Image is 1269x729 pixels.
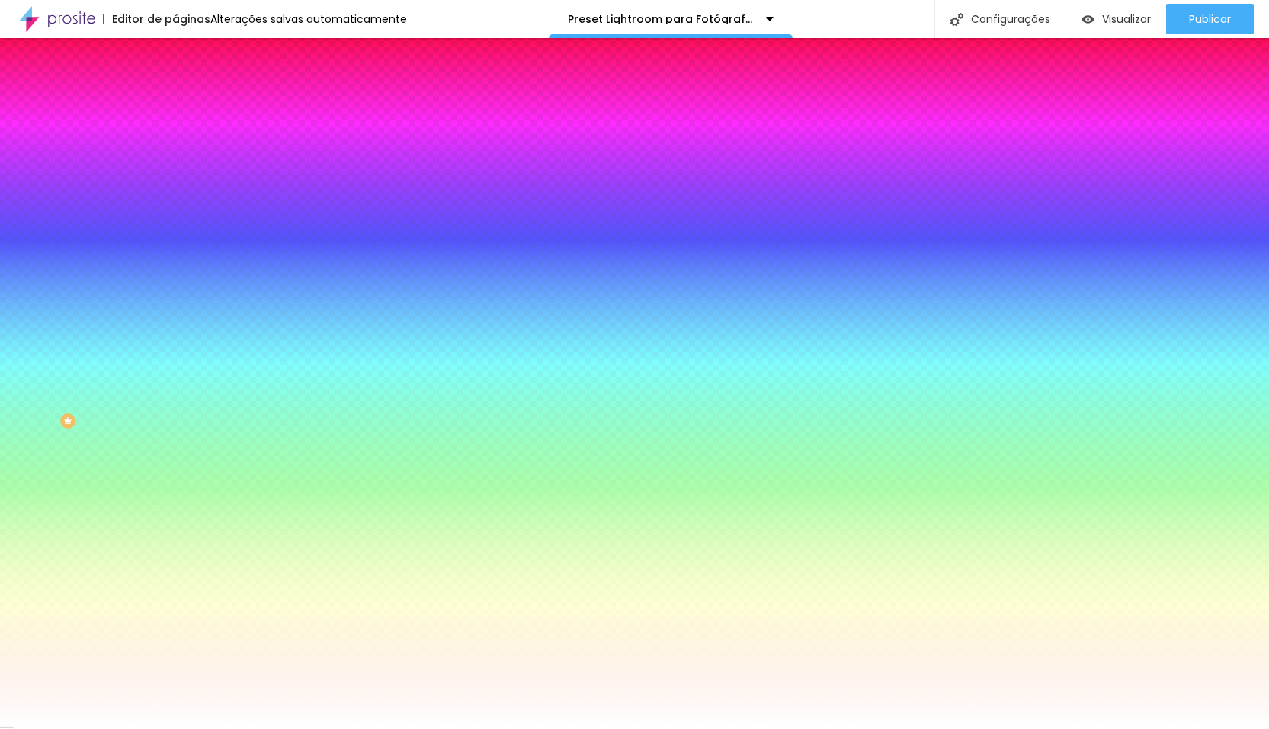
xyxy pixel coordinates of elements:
[1166,4,1254,34] button: Publicar
[1102,13,1151,25] span: Visualizar
[103,14,210,24] div: Editor de páginas
[950,13,963,26] img: Icone
[1066,4,1166,34] button: Visualizar
[1189,13,1231,25] span: Publicar
[568,14,755,24] p: Preset Lightroom para Fotógrafas de Família | Edição Rápida e Profissional
[1082,13,1094,26] img: view-1.svg
[210,14,407,24] div: Alterações salvas automaticamente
